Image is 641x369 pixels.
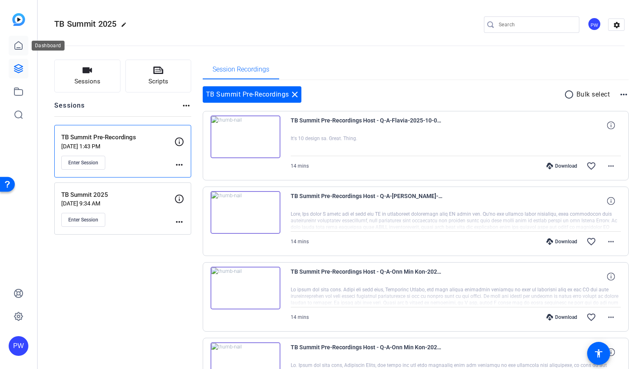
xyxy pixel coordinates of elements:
mat-icon: settings [609,19,625,31]
span: Scripts [148,77,168,86]
p: TB Summit Pre-Recordings [61,133,174,142]
mat-icon: edit [121,22,131,32]
div: TB Summit Pre-Recordings [203,86,301,103]
mat-icon: accessibility [594,348,604,358]
button: Scripts [125,60,192,92]
mat-icon: radio_button_unchecked [564,90,576,99]
span: TB Summit Pre-Recordings Host - Q-A-Onn Min Kon-2025-10-06-10-46-16-817-0 [291,342,443,362]
span: Enter Session [68,217,98,223]
span: Enter Session [68,159,98,166]
mat-icon: more_horiz [174,217,184,227]
span: TB Summit 2025 [54,19,117,29]
img: thumb-nail [211,191,280,234]
mat-icon: more_horiz [619,90,629,99]
ngx-avatar: Pawel Wilkolek [588,17,602,32]
img: blue-gradient.svg [12,13,25,26]
span: 14 mins [291,163,309,169]
mat-icon: more_horiz [606,161,616,171]
h2: Sessions [54,101,85,116]
mat-icon: more_horiz [606,237,616,247]
span: Sessions [74,77,100,86]
div: Download [542,314,581,321]
div: Dashboard [32,41,65,51]
mat-icon: close [290,90,300,99]
mat-icon: more_horiz [174,160,184,170]
button: Enter Session [61,213,105,227]
p: Bulk select [576,90,610,99]
mat-icon: more_horiz [606,312,616,322]
button: Enter Session [61,156,105,170]
p: [DATE] 1:43 PM [61,143,174,150]
input: Search [499,20,573,30]
span: TB Summit Pre-Recordings Host - Q-A-Flavia-2025-10-08-19-57-02-910-1 [291,115,443,135]
div: PW [9,336,28,356]
span: TB Summit Pre-Recordings Host - Q-A-Onn Min Kon-2025-10-08-19-56-59-317-0 [291,267,443,286]
img: thumb-nail [211,267,280,309]
img: thumb-nail [211,115,280,158]
p: TB Summit 2025 [61,190,174,200]
mat-icon: favorite_border [586,312,596,322]
mat-icon: favorite_border [586,161,596,171]
div: Download [542,238,581,245]
span: TB Summit Pre-Recordings Host - Q-A-[PERSON_NAME]-2025-10-08-19-57-02-910-0 [291,191,443,211]
button: Sessions [54,60,120,92]
mat-icon: more_horiz [181,101,191,111]
p: [DATE] 9:34 AM [61,200,174,207]
span: Session Recordings [213,66,269,73]
span: 14 mins [291,239,309,244]
span: 14 mins [291,314,309,320]
div: Download [542,163,581,169]
div: PW [588,17,601,31]
mat-icon: favorite_border [586,237,596,247]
